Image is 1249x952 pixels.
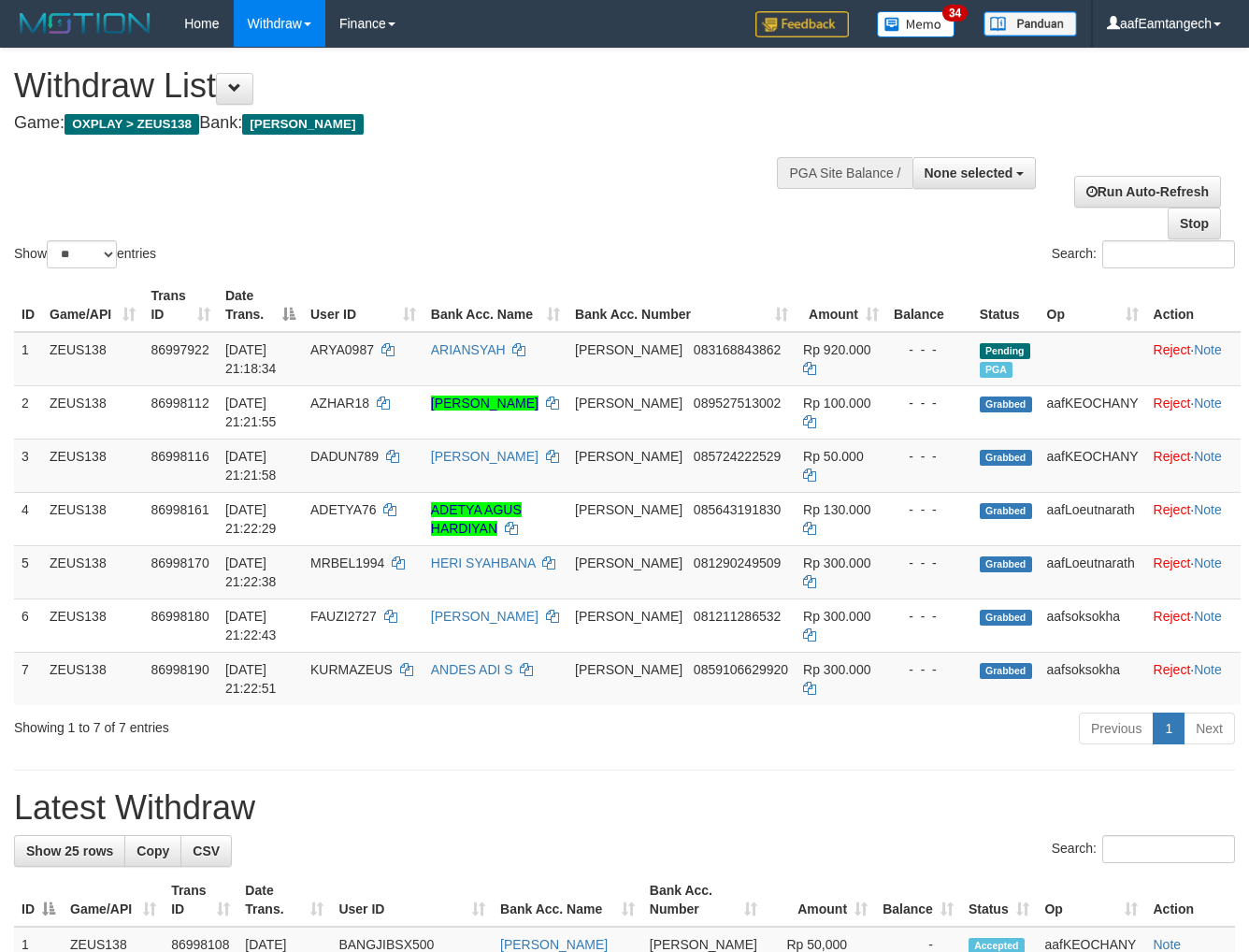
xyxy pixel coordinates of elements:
[980,610,1032,626] span: Grabbed
[310,342,374,357] span: ARYA0987
[980,663,1032,679] span: Grabbed
[310,662,393,677] span: KURMAZEUS
[694,396,781,411] span: Copy 089527513002 to clipboard
[1052,835,1235,863] label: Search:
[1154,449,1191,464] a: Reject
[894,500,965,519] div: - - -
[1153,937,1181,952] a: Note
[1102,835,1235,863] input: Search:
[1194,396,1222,411] a: Note
[1194,342,1222,357] a: Note
[237,873,331,927] th: Date Trans.: activate to sort column ascending
[331,873,493,927] th: User ID: activate to sort column ascending
[1037,873,1145,927] th: Op: activate to sort column ascending
[500,937,608,952] a: [PERSON_NAME]
[912,157,1037,189] button: None selected
[1154,662,1191,677] a: Reject
[1194,449,1222,464] a: Note
[310,396,369,411] span: AZHAR18
[242,114,363,135] span: [PERSON_NAME]
[225,449,277,483] span: [DATE] 21:21:58
[225,342,277,376] span: [DATE] 21:18:34
[65,114,199,135] span: OXPLAY > ZEUS138
[875,873,961,927] th: Balance: activate to sort column ascending
[310,502,377,517] span: ADETYA76
[983,11,1077,36] img: panduan.png
[894,447,965,466] div: - - -
[980,556,1032,572] span: Grabbed
[14,835,125,867] a: Show 25 rows
[424,279,567,332] th: Bank Acc. Name: activate to sort column ascending
[1146,545,1241,599] td: ·
[1040,652,1146,705] td: aafsoksokha
[151,502,208,517] span: 86998161
[14,789,1235,827] h1: Latest Withdraw
[894,554,965,572] div: - - -
[694,609,781,624] span: Copy 081211286532 to clipboard
[42,279,143,332] th: Game/API: activate to sort column ascending
[1074,176,1221,208] a: Run Auto-Refresh
[803,609,870,624] span: Rp 300.000
[894,607,965,626] div: - - -
[303,279,424,332] th: User ID: activate to sort column ascending
[765,873,875,927] th: Amount: activate to sort column ascending
[1145,873,1235,927] th: Action
[164,873,237,927] th: Trans ID: activate to sort column ascending
[1154,342,1191,357] a: Reject
[803,662,870,677] span: Rp 300.000
[694,342,781,357] span: Copy 083168843862 to clipboard
[1154,396,1191,411] a: Reject
[1146,279,1241,332] th: Action
[14,873,63,927] th: ID: activate to sort column descending
[1146,652,1241,705] td: ·
[980,343,1030,359] span: Pending
[575,449,682,464] span: [PERSON_NAME]
[694,555,781,570] span: Copy 081290249509 to clipboard
[136,844,169,858] span: Copy
[1040,492,1146,545] td: aafLoeutnarath
[310,449,379,464] span: DADUN789
[14,711,507,737] div: Showing 1 to 7 of 7 entries
[1194,662,1222,677] a: Note
[894,660,965,679] div: - - -
[42,599,143,652] td: ZEUS138
[803,342,870,357] span: Rp 920.000
[1052,240,1235,268] label: Search:
[14,652,42,705] td: 7
[694,502,781,517] span: Copy 085643191830 to clipboard
[575,609,682,624] span: [PERSON_NAME]
[803,449,864,464] span: Rp 50.000
[650,937,757,952] span: [PERSON_NAME]
[124,835,181,867] a: Copy
[1146,332,1241,386] td: ·
[1146,492,1241,545] td: ·
[431,342,506,357] a: ARIANSYAH
[151,342,208,357] span: 86997922
[143,279,218,332] th: Trans ID: activate to sort column ascending
[942,5,968,22] span: 34
[225,555,277,589] span: [DATE] 21:22:38
[431,555,536,570] a: HERI SYAHBANA
[777,157,912,189] div: PGA Site Balance /
[796,279,886,332] th: Amount: activate to sort column ascending
[1040,545,1146,599] td: aafLoeutnarath
[575,555,682,570] span: [PERSON_NAME]
[26,844,113,858] span: Show 25 rows
[1168,208,1221,239] a: Stop
[151,449,208,464] span: 86998116
[1194,502,1222,517] a: Note
[14,67,814,105] h1: Withdraw List
[886,279,972,332] th: Balance
[180,835,232,867] a: CSV
[1194,555,1222,570] a: Note
[567,279,796,332] th: Bank Acc. Number: activate to sort column ascending
[493,873,642,927] th: Bank Acc. Name: activate to sort column ascending
[980,397,1032,412] span: Grabbed
[431,609,538,624] a: [PERSON_NAME]
[925,166,1013,180] span: None selected
[42,492,143,545] td: ZEUS138
[1102,240,1235,268] input: Search:
[980,362,1012,378] span: Marked by aafkaynarin
[575,342,682,357] span: [PERSON_NAME]
[575,396,682,411] span: [PERSON_NAME]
